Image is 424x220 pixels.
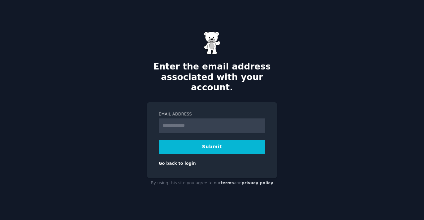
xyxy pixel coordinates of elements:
[159,161,196,166] a: Go back to login
[159,111,265,117] label: Email Address
[221,181,234,185] a: terms
[159,140,265,154] button: Submit
[204,31,220,55] img: Gummy Bear
[147,62,277,93] h2: Enter the email address associated with your account.
[147,178,277,189] div: By using this site you agree to our and
[241,181,273,185] a: privacy policy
